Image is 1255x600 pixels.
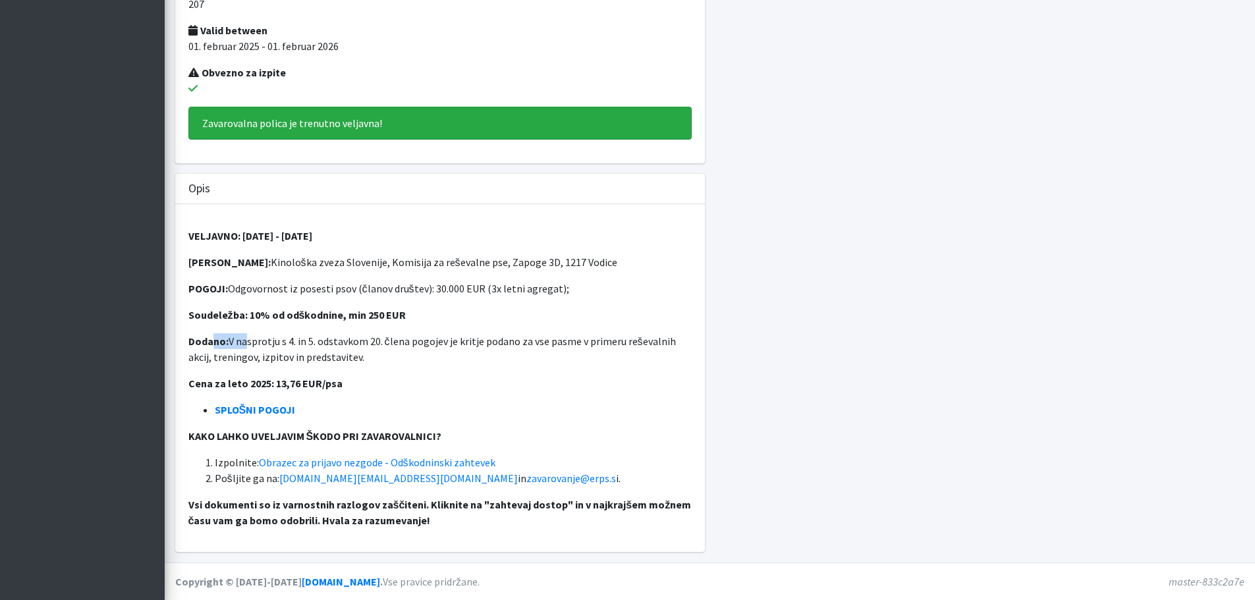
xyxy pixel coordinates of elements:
[188,254,692,270] p: Kinološka zveza Slovenije, Komisija za reševalne pse, Zapoge 3D, 1217 Vodice
[526,472,616,485] a: zavarovanje@erps.s
[188,107,692,140] div: Zavarovalna polica je trenutno veljavna!
[279,472,518,485] a: [DOMAIN_NAME][EMAIL_ADDRESS][DOMAIN_NAME]
[259,456,495,469] a: Obrazec za prijavo nezgode - Odškodninski zahtevek
[188,229,312,242] strong: VELJAVNO: [DATE] - [DATE]
[188,333,692,365] p: V nasprotju s 4. in 5. odstavkom 20. člena pogojev je kritje podano za vse pasme v primeru reševa...
[302,575,380,588] a: [DOMAIN_NAME]
[188,24,267,37] strong: Valid between
[188,281,692,296] p: Odgovornost iz posesti psov (članov društev): 30.000 EUR (3x letni agregat);
[188,182,210,196] h3: Opis
[188,38,692,54] p: 01. februar 2025 - 01. februar 2026
[188,335,229,348] strong: Dodano:
[215,454,692,470] li: Izpolnite:
[175,575,383,588] strong: Copyright © [DATE]-[DATE] .
[188,282,228,295] strong: POGOJI:
[188,308,248,321] strong: Soudeležba:
[188,66,286,79] strong: Obvezno za izpite
[188,256,271,269] strong: [PERSON_NAME]:
[188,377,274,390] strong: Cena za leto 2025:
[188,429,442,443] strong: KAKO LAHKO UVELJAVIM ŠKODO PRI ZAVAROVALNICI?
[1169,575,1244,588] em: master-833c2a7e
[276,377,343,390] strong: 13,76 EUR/psa
[215,470,692,486] li: Pošljite ga na: in i.
[250,308,406,321] strong: 10% od odškodnine, min 250 EUR
[165,562,1255,600] footer: Vse pravice pridržane.
[215,403,296,416] a: SPLOŠNI POGOJI
[188,498,692,527] strong: Vsi dokumenti so iz varnostnih razlogov zaščiteni. Kliknite na "zahtevaj dostop" in v najkrajšem ...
